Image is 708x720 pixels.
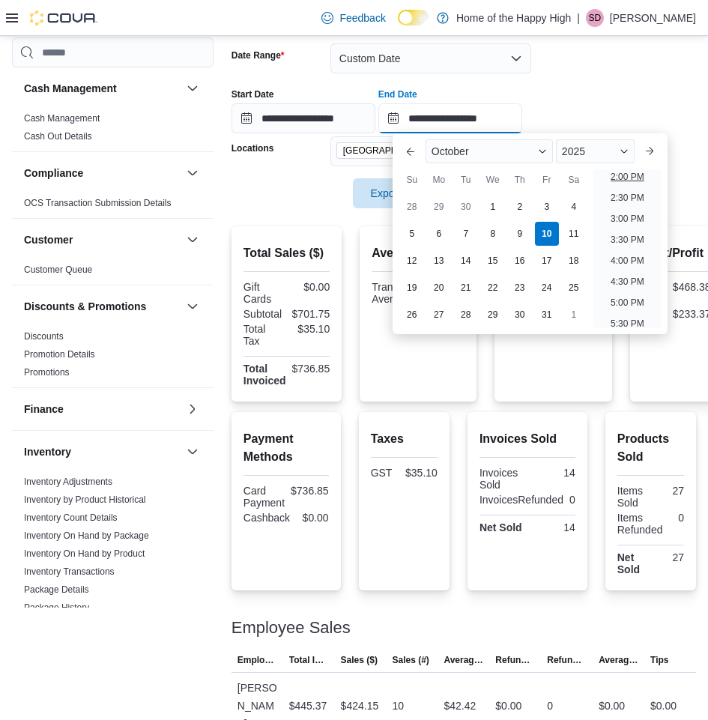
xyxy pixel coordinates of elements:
[24,367,70,378] a: Promotions
[605,210,650,228] li: 3:00 PM
[535,303,559,327] div: day-31
[24,494,146,505] a: Inventory by Product Historical
[184,79,202,97] button: Cash Management
[291,485,329,497] div: $736.85
[343,143,460,158] span: [GEOGRAPHIC_DATA] - [GEOGRAPHIC_DATA] - Fire & Flower
[562,145,585,157] span: 2025
[432,145,469,157] span: October
[398,10,429,25] input: Dark Mode
[24,131,92,142] a: Cash Out Details
[653,485,684,497] div: 27
[12,261,214,285] div: Customer
[243,363,286,387] strong: Total Invoiced
[336,142,479,159] span: Sherwood Park - Baseline Road - Fire & Flower
[372,281,426,305] div: Transaction Average
[24,584,89,595] a: Package Details
[315,3,391,33] a: Feedback
[24,264,92,276] span: Customer Queue
[562,168,586,192] div: Sa
[24,444,181,459] button: Inventory
[653,551,684,563] div: 27
[479,430,575,448] h2: Invoices Sold
[405,467,438,479] div: $35.10
[289,654,329,666] span: Total Invoiced
[24,232,73,247] h3: Customer
[535,168,559,192] div: Fr
[12,327,214,387] div: Discounts & Promotions
[184,231,202,249] button: Customer
[371,467,399,479] div: GST
[24,81,181,96] button: Cash Management
[562,249,586,273] div: day-18
[184,400,202,418] button: Finance
[289,323,330,335] div: $35.10
[24,476,112,488] span: Inventory Adjustments
[24,548,145,559] a: Inventory On Hand by Product
[237,654,277,666] span: Employee
[393,654,429,666] span: Sales (#)
[289,308,330,320] div: $701.75
[427,303,451,327] div: day-27
[24,444,71,459] h3: Inventory
[668,512,684,524] div: 0
[24,331,64,342] a: Discounts
[427,222,451,246] div: day-6
[24,548,145,560] span: Inventory On Hand by Product
[535,249,559,273] div: day-17
[232,88,274,100] label: Start Date
[427,276,451,300] div: day-20
[296,512,329,524] div: $0.00
[454,222,478,246] div: day-7
[605,273,650,291] li: 4:30 PM
[577,9,580,27] p: |
[617,551,640,575] strong: Net Sold
[599,697,625,715] div: $0.00
[562,222,586,246] div: day-11
[24,566,115,578] span: Inventory Transactions
[400,168,424,192] div: Su
[24,264,92,275] a: Customer Queue
[400,303,424,327] div: day-26
[12,473,214,695] div: Inventory
[399,193,587,328] div: October, 2025
[508,168,532,192] div: Th
[243,323,284,347] div: Total Tax
[481,276,505,300] div: day-22
[481,222,505,246] div: day-8
[454,276,478,300] div: day-21
[341,697,379,715] div: $424.15
[400,195,424,219] div: day-28
[24,477,112,487] a: Inventory Adjustments
[535,195,559,219] div: day-3
[495,697,521,715] div: $0.00
[481,303,505,327] div: day-29
[427,195,451,219] div: day-29
[508,303,532,327] div: day-30
[24,566,115,577] a: Inventory Transactions
[400,222,424,246] div: day-5
[427,168,451,192] div: Mo
[400,276,424,300] div: day-19
[24,512,118,524] span: Inventory Count Details
[444,697,476,715] div: $42.42
[638,139,662,163] button: Next month
[243,281,284,305] div: Gift Cards
[495,654,535,666] span: Refunds ($)
[479,521,522,533] strong: Net Sold
[371,430,438,448] h2: Taxes
[289,697,327,715] div: $445.37
[605,315,650,333] li: 5:30 PM
[508,249,532,273] div: day-16
[593,169,662,328] ul: Time
[535,222,559,246] div: day-10
[341,654,378,666] span: Sales ($)
[605,231,650,249] li: 3:30 PM
[393,697,405,715] div: 10
[508,276,532,300] div: day-23
[454,195,478,219] div: day-30
[24,166,181,181] button: Compliance
[184,164,202,182] button: Compliance
[24,602,89,613] a: Package History
[454,249,478,273] div: day-14
[24,494,146,506] span: Inventory by Product Historical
